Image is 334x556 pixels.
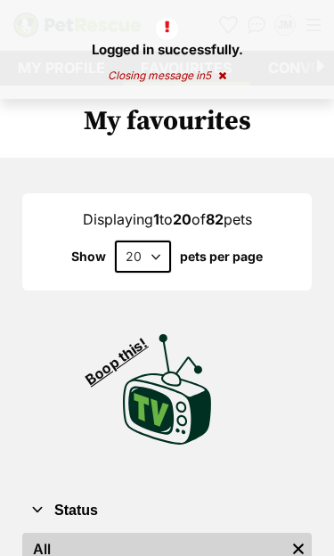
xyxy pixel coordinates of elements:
strong: 20 [173,210,191,228]
strong: 82 [206,210,224,228]
img: PetRescue TV logo [123,334,212,445]
label: pets per page [180,249,263,264]
strong: 1 [153,210,159,228]
span: Show [71,249,106,264]
button: Status [22,499,312,522]
span: Boop this! [82,324,164,388]
a: Boop this! [123,317,212,447]
span: Displaying to of pets [83,210,252,228]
